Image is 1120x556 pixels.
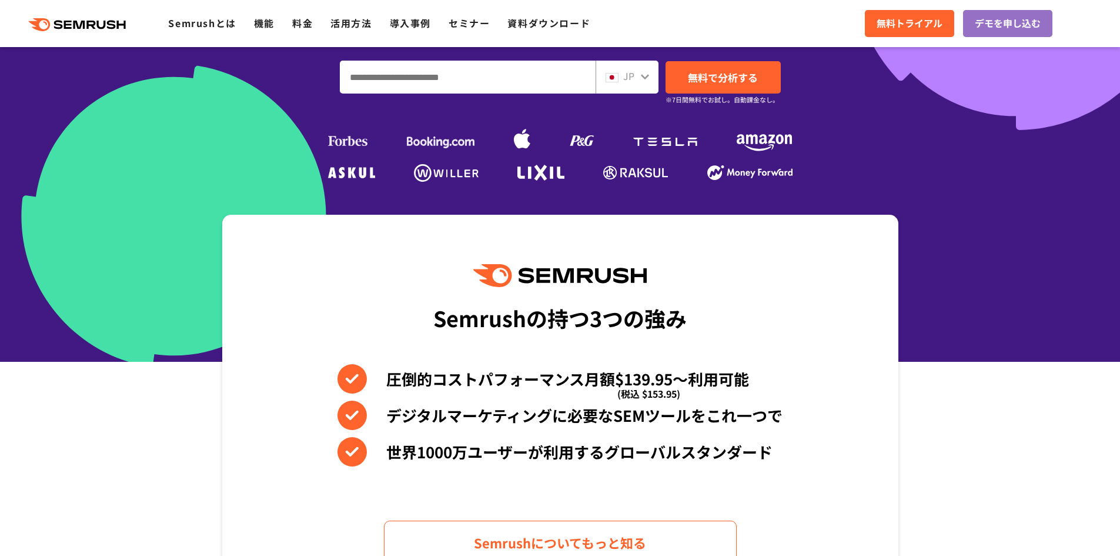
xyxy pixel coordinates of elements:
[474,532,646,553] span: Semrushについてもっと知る
[975,16,1041,31] span: デモを申し込む
[330,16,372,30] a: 活用方法
[865,10,954,37] a: 無料トライアル
[617,379,680,408] span: (税込 $153.95)
[449,16,490,30] a: セミナー
[337,401,783,430] li: デジタルマーケティングに必要なSEMツールをこれ一つで
[666,61,781,94] a: 無料で分析する
[688,70,758,85] span: 無料で分析する
[666,94,779,105] small: ※7日間無料でお試し。自動課金なし。
[507,16,590,30] a: 資料ダウンロード
[877,16,942,31] span: 無料トライアル
[340,61,595,93] input: ドメイン、キーワードまたはURLを入力してください
[337,364,783,394] li: 圧倒的コストパフォーマンス月額$139.95〜利用可能
[963,10,1052,37] a: デモを申し込む
[337,437,783,467] li: 世界1000万ユーザーが利用するグローバルスタンダード
[168,16,236,30] a: Semrushとは
[433,296,687,339] div: Semrushの持つ3つの強み
[390,16,431,30] a: 導入事例
[292,16,313,30] a: 料金
[473,264,646,287] img: Semrush
[623,69,634,83] span: JP
[254,16,275,30] a: 機能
